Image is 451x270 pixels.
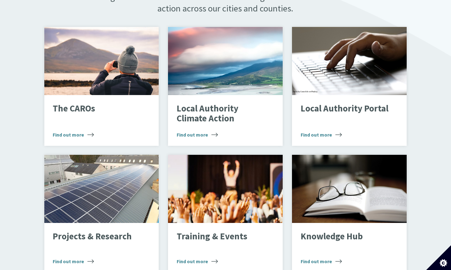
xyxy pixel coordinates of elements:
[292,27,407,146] a: Local Authority Portal Find out more
[53,131,94,138] span: Find out more
[53,104,141,114] p: The CAROs
[177,104,265,123] p: Local Authority Climate Action
[53,232,141,242] p: Projects & Research
[168,27,283,146] a: Local Authority Climate Action Find out more
[177,131,218,138] span: Find out more
[44,27,159,146] a: The CAROs Find out more
[301,232,389,242] p: Knowledge Hub
[301,104,389,114] p: Local Authority Portal
[53,258,94,265] span: Find out more
[301,258,342,265] span: Find out more
[177,232,265,242] p: Training & Events
[426,245,451,270] button: Set cookie preferences
[301,131,342,138] span: Find out more
[177,258,218,265] span: Find out more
